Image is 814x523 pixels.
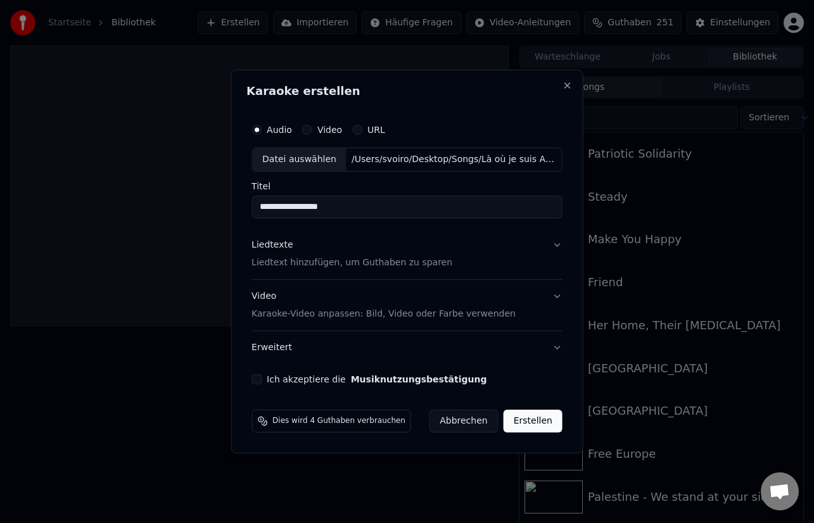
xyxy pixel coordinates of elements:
div: Datei auswählen [252,148,347,171]
p: Liedtext hinzufügen, um Guthaben zu sparen [251,256,452,269]
p: Karaoke-Video anpassen: Bild, Video oder Farbe verwenden [251,308,516,320]
label: URL [367,125,385,134]
button: Erweitert [251,331,563,364]
label: Titel [251,182,563,191]
div: Video [251,290,516,320]
button: Ich akzeptiere die [351,375,487,384]
span: Dies wird 4 Guthaben verbrauchen [272,416,405,426]
label: Audio [267,125,292,134]
button: VideoKaraoke-Video anpassen: Bild, Video oder Farbe verwenden [251,280,563,331]
div: /Users/svoiro/Desktop/Songs/Là où je suis Am.mp3 [347,153,562,166]
button: Erstellen [504,410,563,432]
h2: Karaoke erstellen [246,85,568,97]
button: Abbrechen [429,410,498,432]
div: Liedtexte [251,239,293,251]
button: LiedtexteLiedtext hinzufügen, um Guthaben zu sparen [251,229,563,279]
label: Ich akzeptiere die [267,375,486,384]
label: Video [317,125,342,134]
